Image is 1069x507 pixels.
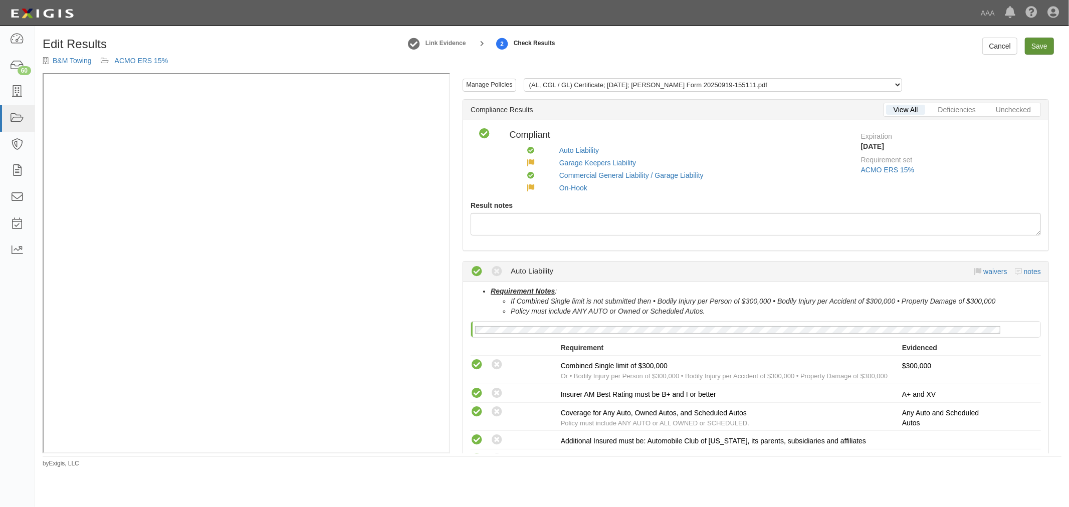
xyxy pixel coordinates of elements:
strong: 2 [495,38,510,50]
li: Policy must include ANY AUTO or Owned or Scheduled Autos. [511,306,1041,316]
p: $300,000 [902,361,992,371]
i: Non-Compliant [491,434,503,446]
i: Waived [527,185,534,192]
i: Compliant [527,172,534,179]
i: This compliance result is calculated automatically and cannot be changed [471,359,483,371]
span: Or • Bodily Injury per Person of $300,000 • Bodily Injury per Accident of $300,000 • Property Dam... [561,372,888,380]
i: This compliance result is calculated automatically and cannot be changed [471,387,483,400]
h1: Edit Results [43,38,168,51]
a: View All [886,105,926,115]
span: Insurer AM Best Rating must be B+ and I or better [561,390,716,398]
li: : [491,286,1041,316]
i: Non-Compliant [491,266,503,278]
div: Auto Liability [511,266,553,276]
i: Compliant [471,266,483,278]
a: ACMO ERS 15% [115,57,168,65]
li: If Combined Single limit is not submitted then • Bodily Injury per Person of $300,000 • Bodily In... [511,296,1041,306]
label: Result notes [471,200,513,210]
a: Save [1025,38,1054,55]
span: Additional Insured must be: Automobile Club of [US_STATE], its parents, subsidiaries and affiliates [561,437,866,445]
a: Check Results [495,33,510,54]
i: This compliance result is calculated automatically and cannot be changed [491,406,503,418]
div: 60 [18,66,31,75]
i: Compliant [471,434,483,446]
a: Commercial General Liability / Garage Liability [559,171,704,179]
a: B&M Towing [53,57,92,65]
a: Exigis, LLC [49,460,79,467]
strong: Check Results [514,39,555,48]
span: Policy must include ANY AUTO or ALL OWNED or SCHEDULED. [561,419,749,427]
i: Non-Compliant [491,452,503,465]
a: notes [1024,268,1041,276]
a: Cancel [982,38,1017,55]
a: Manage Policies [463,79,516,92]
strong: Requirement [561,344,604,352]
i: Compliant [478,128,491,140]
label: Expiration [861,128,892,141]
img: logo-5460c22ac91f19d4615b14bd174203de0afe785f0fc80cf4dbbc73dc1793850b.png [8,5,77,23]
a: Deficiencies [930,105,983,115]
p: Any Auto and Scheduled Autos [902,408,992,428]
a: waivers [983,268,1007,276]
i: This compliance result is calculated automatically and cannot be changed [471,406,483,418]
span: Coverage for Any Auto, Owned Autos, and Scheduled Autos [561,409,747,417]
strong: Evidenced [902,344,937,352]
i: Compliant [471,452,483,465]
i: Help Center - Complianz [1025,7,1037,19]
span: Combined Single limit of $300,000 [561,362,668,370]
label: Requirement set [861,151,913,165]
a: AAA [976,3,1000,23]
i: This compliance result is calculated automatically and cannot be changed [491,387,503,400]
u: Requirement Notes [491,287,555,295]
div: [DATE] [861,141,1041,151]
p: A+ and XV [902,389,992,399]
h4: Compliant [510,130,838,140]
small: by [43,459,79,468]
a: Auto Liability [559,146,599,154]
i: This compliance result is calculated automatically and cannot be changed [491,359,503,371]
a: On-Hook [559,184,587,192]
a: ACMO ERS 15% [861,166,915,174]
strong: Link Evidence [425,39,466,48]
div: Compliance Results [463,100,1048,120]
a: Garage Keepers Liability [559,159,636,167]
i: Waived [527,160,534,167]
i: Compliant [527,147,534,154]
a: Link Evidence [406,33,421,54]
a: Unchecked [988,105,1038,115]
